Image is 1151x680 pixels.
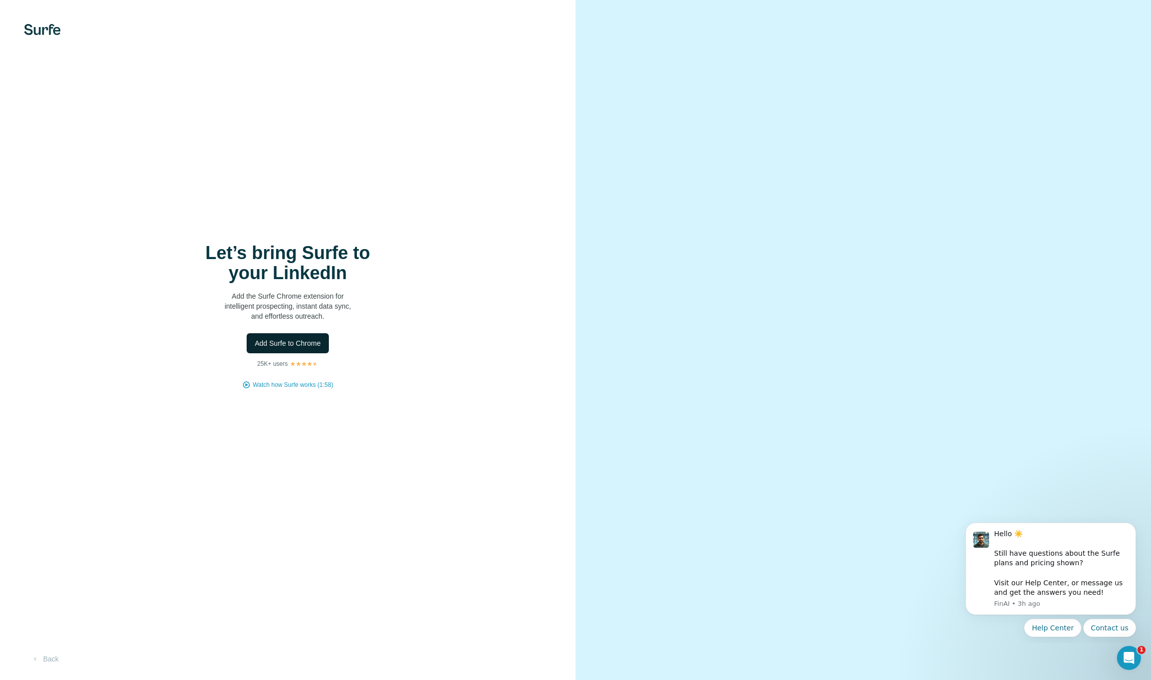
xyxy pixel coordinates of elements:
p: Add the Surfe Chrome extension for intelligent prospecting, instant data sync, and effortless out... [187,291,388,321]
button: Watch how Surfe works (1:58) [253,380,333,389]
button: Back [24,650,66,668]
iframe: Intercom live chat [1117,646,1141,670]
iframe: Intercom notifications message [950,514,1151,643]
img: Rating Stars [290,361,318,367]
p: 25K+ users [257,359,288,368]
span: Add Surfe to Chrome [255,338,321,348]
img: Surfe's logo [24,24,61,35]
button: Add Surfe to Chrome [247,333,329,353]
h1: Let’s bring Surfe to your LinkedIn [187,243,388,283]
span: 1 [1137,646,1145,654]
